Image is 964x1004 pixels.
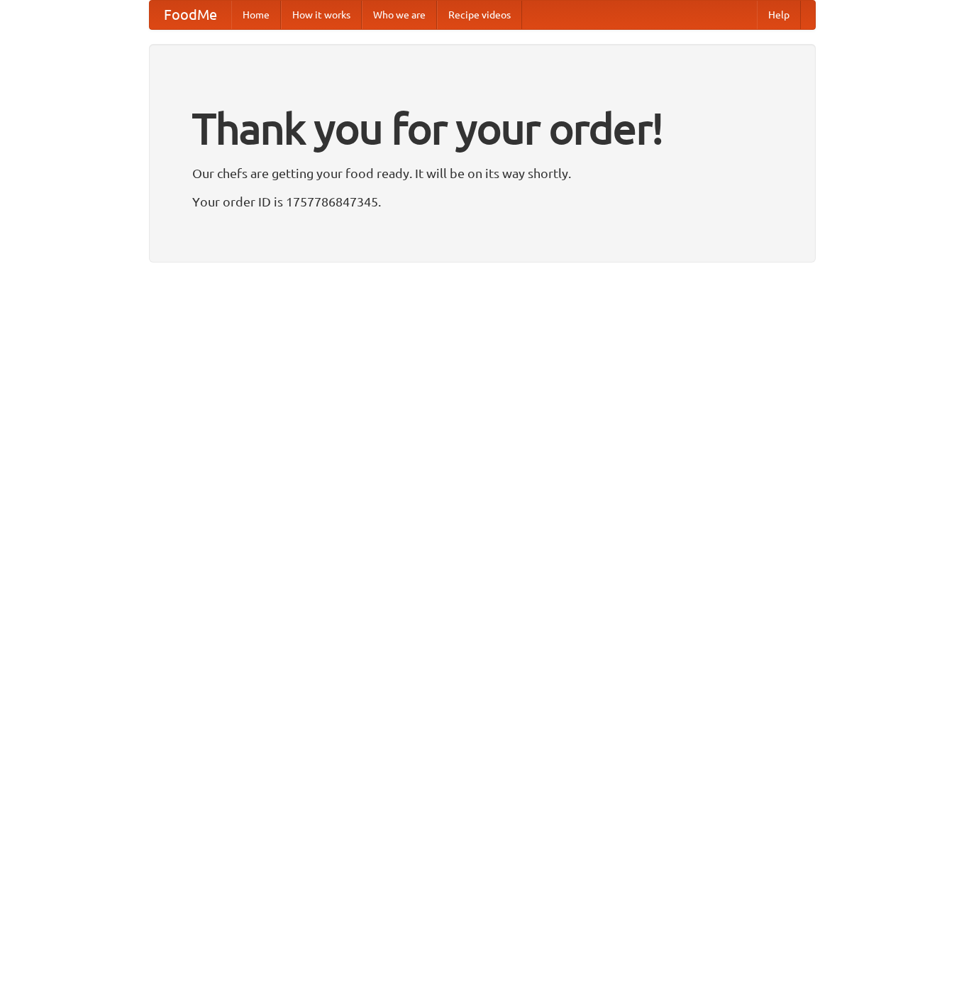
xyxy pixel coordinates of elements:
p: Our chefs are getting your food ready. It will be on its way shortly. [192,162,772,184]
a: Help [757,1,801,29]
a: How it works [281,1,362,29]
a: Who we are [362,1,437,29]
a: FoodMe [150,1,231,29]
p: Your order ID is 1757786847345. [192,191,772,212]
h1: Thank you for your order! [192,94,772,162]
a: Home [231,1,281,29]
a: Recipe videos [437,1,522,29]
